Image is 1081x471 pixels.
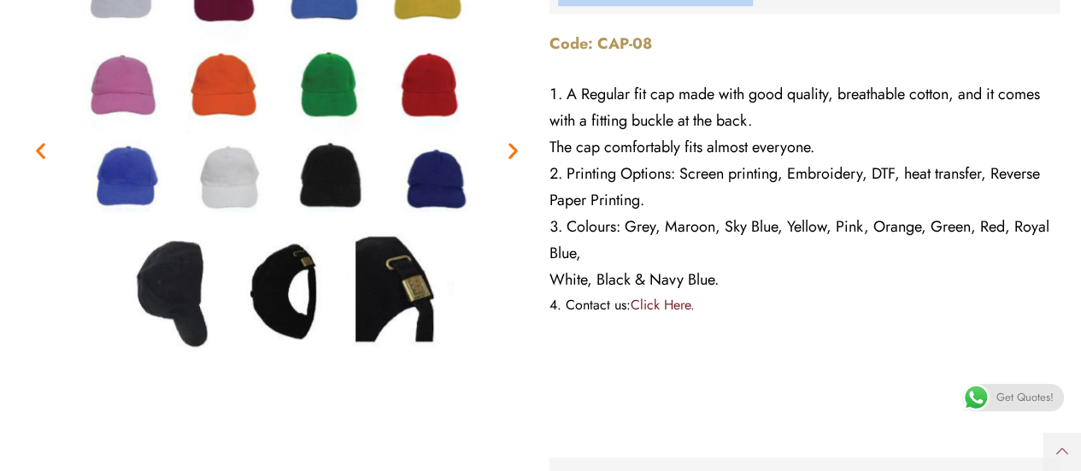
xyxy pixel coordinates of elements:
[549,162,1040,211] span: Printing Options: Screen printing, Embroidery, DTF, heat transfer, Reverse Paper Printing.
[549,32,652,55] strong: Code: CAP-08
[502,139,524,161] div: Next slide
[549,293,1060,317] li: Contact us:
[996,384,1054,411] span: Get Quotes!
[549,83,1040,158] span: A Regular fit cap made with good quality, breathable cotton, and it comes with a fitting buckle a...
[30,139,51,161] div: Previous slide
[549,215,1049,291] span: Colours: Grey, Maroon, Sky Blue, Yellow, Pink, Orange, Green, Red, Royal Blue, White, Black & Nav...
[631,295,695,315] a: Click Here.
